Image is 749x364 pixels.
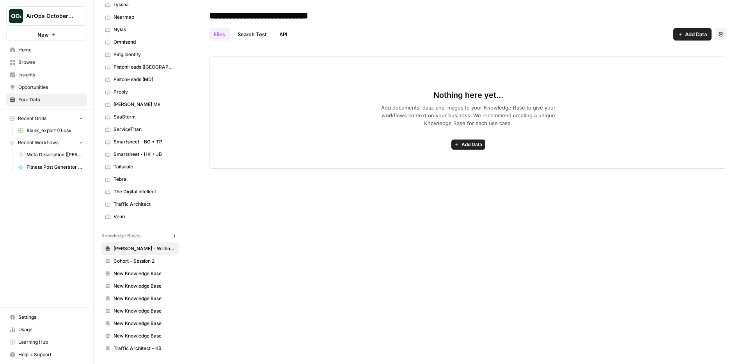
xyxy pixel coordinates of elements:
a: Nearmap [101,11,179,23]
span: Nothing here yet... [433,90,503,101]
button: Add Data [451,140,485,150]
a: Traffic Architect - KB [101,342,179,355]
span: Add documents, data, and images to your Knowledge Base to give your workflows context on your bus... [368,104,568,127]
a: Opportunities [6,81,87,94]
span: Ping Identity [114,51,176,58]
span: New Knowledge Base [114,283,176,290]
span: Meta Description ([PERSON_NAME]) [27,151,83,158]
a: API [275,28,292,41]
a: The Digital Intellect [101,186,179,198]
span: AirOps October Cohort [26,12,73,20]
span: ServiceTitan [114,126,176,133]
span: New Knowledge Base [114,332,176,339]
span: Smartsheet - HK + JB [114,151,176,158]
a: New Knowledge Base [101,305,179,317]
span: New Knowledge Base [114,295,176,302]
a: Omnisend [101,36,179,48]
span: Traffic Architect [114,201,176,208]
a: Smartsheet - HK + JB [101,148,179,161]
span: Fitness Post Generator ([PERSON_NAME]) [27,164,83,171]
button: Workspace: AirOps October Cohort [6,6,87,26]
a: Tailscale [101,161,179,173]
span: Lyssna [114,1,176,8]
span: Browse [18,59,83,66]
img: AirOps October Cohort Logo [9,9,23,23]
span: Knowledge Bases [101,232,140,239]
span: SaaStorm [114,113,176,120]
a: New Knowledge Base [101,317,179,330]
a: [PERSON_NAME] - Writing Guidelines [101,242,179,255]
span: New Knowledge Base [114,320,176,327]
button: Recent Grids [6,113,87,124]
span: Smartsheet - BG + TP [114,138,176,145]
a: Usage [6,323,87,336]
a: Search Test [233,28,272,41]
a: Files [209,28,230,41]
a: New Knowledge Base [101,330,179,342]
span: [PERSON_NAME] - Writing Guidelines [114,245,176,252]
span: Insights [18,71,83,78]
a: Traffic Architect [101,198,179,210]
span: Blank_export (1).csv [27,127,83,134]
a: Learning Hub [6,336,87,348]
a: Fitness Post Generator ([PERSON_NAME]) [14,161,87,173]
span: New Knowledge Base [114,270,176,277]
span: PistonHeads ([GEOGRAPHIC_DATA]) [114,64,176,71]
button: New [6,29,87,41]
span: Preply [114,88,176,95]
span: Nearmap [114,14,176,21]
a: Insights [6,69,87,81]
a: Nylas [101,23,179,36]
span: Home [18,46,83,53]
a: PistonHeads ([GEOGRAPHIC_DATA]) [101,61,179,73]
span: New [37,31,49,39]
span: Usage [18,326,83,333]
span: Nylas [114,26,176,33]
span: Recent Workflows [18,139,59,146]
a: New Knowledge Base [101,280,179,292]
button: Help + Support [6,348,87,361]
span: Venn [114,213,176,220]
a: Smartsheet - BG + TP [101,136,179,148]
a: Home [6,44,87,56]
span: Add Data [685,30,707,38]
span: Opportunities [18,84,83,91]
a: PistonHeads (MD) [101,73,179,86]
a: SaaStorm [101,111,179,123]
span: Learning Hub [18,339,83,346]
a: Blank_export (1).csv [14,124,87,137]
a: Cohort - Session 2 [101,255,179,267]
span: Add Data [461,141,482,148]
span: Tailscale [114,163,176,170]
span: The Digital Intellect [114,188,176,195]
a: ServiceTitan [101,123,179,136]
a: Settings [6,311,87,323]
a: Meta Description ([PERSON_NAME]) [14,148,87,161]
span: Help + Support [18,351,83,358]
span: Recent Grids [18,115,46,122]
button: Recent Workflows [6,137,87,148]
span: Omnisend [114,39,176,46]
span: [PERSON_NAME] Me [114,101,176,108]
a: Venn [101,210,179,223]
a: Ping Identity [101,48,179,61]
span: Your Data [18,96,83,103]
span: Cohort - Session 2 [114,258,176,265]
button: Add Data [673,28,712,41]
a: Browse [6,56,87,69]
a: Tebra [101,173,179,186]
a: New Knowledge Base [101,267,179,280]
a: Preply [101,86,179,98]
span: New Knowledge Base [114,307,176,315]
span: Traffic Architect - KB [114,345,176,352]
span: Settings [18,314,83,321]
a: Your Data [6,94,87,106]
a: New Knowledge Base [101,292,179,305]
span: Tebra [114,176,176,183]
span: PistonHeads (MD) [114,76,176,83]
a: [PERSON_NAME] Me [101,98,179,111]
